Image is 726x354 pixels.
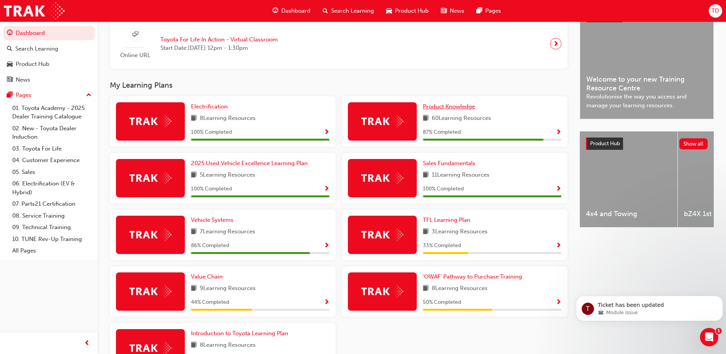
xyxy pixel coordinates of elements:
span: search-icon [7,46,12,52]
button: Show Progress [556,241,561,251]
span: Dashboard [281,7,310,15]
span: car-icon [386,6,392,16]
span: 1 [716,328,722,334]
a: news-iconNews [435,3,470,19]
span: pages-icon [476,6,482,16]
img: Trak [361,229,403,241]
img: Trak [129,285,171,297]
span: Online URL [116,51,154,60]
a: TFL Learning Plan [423,216,473,225]
span: next-icon [553,38,559,49]
a: Search Learning [3,42,95,56]
span: book-icon [191,227,197,237]
span: TD [711,7,719,15]
img: Trak [361,172,403,184]
h3: My Learning Plans [110,81,568,90]
span: 33 % Completed [423,241,461,250]
a: 05. Sales [9,166,95,178]
a: Value Chain [191,272,226,281]
a: guage-iconDashboard [266,3,317,19]
a: 07. Parts21 Certification [9,198,95,210]
a: 09. Technical Training [9,221,95,233]
span: 87 % Completed [423,128,461,137]
a: Product HubShow all [586,138,708,150]
span: Revolutionise the way you access and manage your learning resources. [586,92,707,110]
span: Show Progress [556,243,561,249]
span: Toyota For Life In Action - Virtual Classroom [160,35,278,44]
span: book-icon [191,284,197,293]
span: book-icon [423,170,429,180]
span: Pages [485,7,501,15]
span: 2025 Used Vehicle Excellence Learning Plan [191,160,308,167]
a: pages-iconPages [470,3,507,19]
a: 02. New - Toyota Dealer Induction [9,123,95,143]
span: Electrification [191,103,228,110]
span: 100 % Completed [191,128,232,137]
img: Trak [129,229,171,241]
span: Show Progress [324,299,330,306]
div: Pages [16,91,31,100]
span: news-icon [7,77,13,84]
span: Show Progress [324,243,330,249]
span: 'OWAF' Pathway to Purchase Training [423,273,522,280]
span: Product Hub [590,140,620,147]
a: 03. Toyota For Life [9,143,95,155]
span: 9 Learning Resources [200,284,256,293]
span: Introduction to Toyota Learning Plan [191,330,288,337]
span: Show Progress [556,129,561,136]
span: Show Progress [556,299,561,306]
a: 'OWAF' Pathway to Purchase Training [423,272,525,281]
span: book-icon [191,170,197,180]
span: book-icon [423,227,429,237]
span: 11 Learning Resources [432,170,489,180]
div: Search Learning [15,44,58,53]
a: 2025 Used Vehicle Excellence Learning Plan [191,159,311,168]
button: Show Progress [324,241,330,251]
span: 60 Learning Resources [432,114,491,123]
span: 8 Learning Resources [432,284,488,293]
span: 3 Learning Resources [432,227,488,237]
button: Show Progress [324,184,330,194]
span: TFL Learning Plan [423,216,470,223]
button: Pages [3,88,95,102]
a: 01. Toyota Academy - 2025 Dealer Training Catalogue [9,102,95,123]
img: Trak [361,285,403,297]
span: car-icon [7,61,13,68]
span: Product Hub [395,7,429,15]
button: Show Progress [324,128,330,137]
span: pages-icon [7,92,13,99]
span: Sales Fundamentals [423,160,475,167]
a: All Pages [9,245,95,257]
a: Latest NewsShow allWelcome to your new Training Resource CentreRevolutionise the way you access a... [580,3,714,119]
div: News [16,75,30,84]
img: Trak [129,342,171,354]
span: Show Progress [324,186,330,193]
img: Trak [361,115,403,127]
a: Electrification [191,102,231,111]
span: up-icon [86,90,91,100]
span: book-icon [191,341,197,350]
a: 4x4 and Towing [580,131,677,227]
img: Trak [129,172,171,184]
a: Dashboard [3,26,95,40]
span: Show Progress [556,186,561,193]
button: Show Progress [556,298,561,307]
span: sessionType_ONLINE_URL-icon [132,30,138,39]
span: Vehicle Systems [191,216,233,223]
span: search-icon [323,6,328,16]
span: book-icon [423,114,429,123]
span: guage-icon [7,30,13,37]
span: 86 % Completed [191,241,229,250]
button: Show Progress [324,298,330,307]
span: Value Chain [191,273,223,280]
button: TD [709,4,722,18]
span: 7 Learning Resources [200,227,255,237]
a: car-iconProduct Hub [380,3,435,19]
div: Product Hub [16,60,49,69]
button: DashboardSearch LearningProduct HubNews [3,25,95,88]
span: News [450,7,464,15]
